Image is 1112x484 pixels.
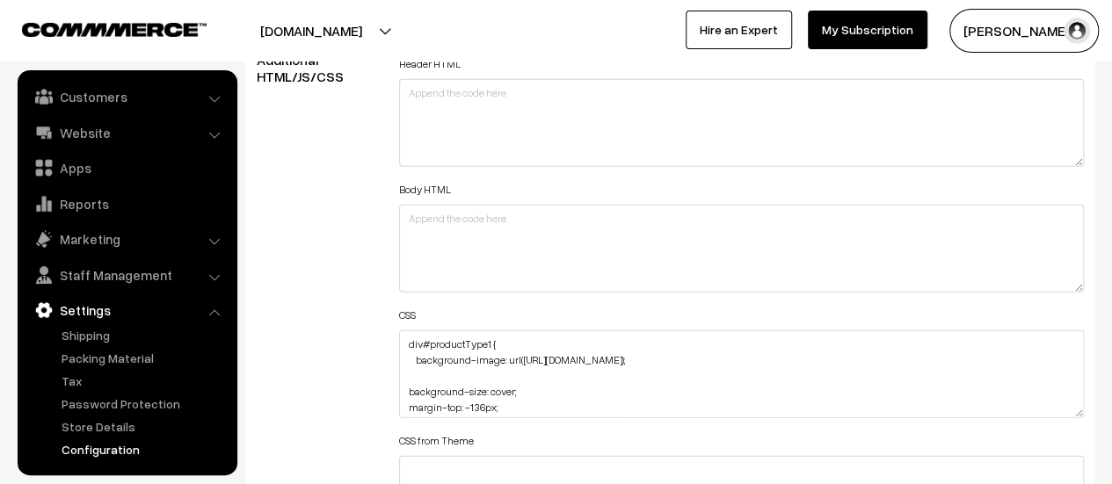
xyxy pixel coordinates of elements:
a: Tax [57,372,231,390]
a: Marketing [22,223,231,255]
a: Customers [22,81,231,112]
a: Password Protection [57,394,231,413]
a: Packing Material [57,349,231,367]
textarea: div#productType1 { background-image: url([URL][DOMAIN_NAME]); background-size: cover; margin-top:... [399,330,1084,418]
a: My Subscription [808,11,927,49]
span: Additional HTML/JS/CSS [257,51,365,85]
img: COMMMERCE [22,23,207,36]
a: COMMMERCE [22,18,176,39]
a: Reports [22,188,231,220]
label: Body HTML [399,182,451,198]
a: Shipping [57,326,231,344]
label: CSS [399,307,416,323]
label: CSS from Theme [399,433,474,449]
a: Settings [22,294,231,326]
a: Hire an Expert [686,11,792,49]
a: Staff Management [22,259,231,291]
a: Website [22,117,231,148]
a: Apps [22,152,231,184]
a: Configuration [57,440,231,459]
label: Header HTML [399,56,461,72]
a: Store Details [57,417,231,436]
button: [PERSON_NAME] [949,9,1099,53]
button: [DOMAIN_NAME] [199,9,424,53]
img: user [1064,18,1090,44]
